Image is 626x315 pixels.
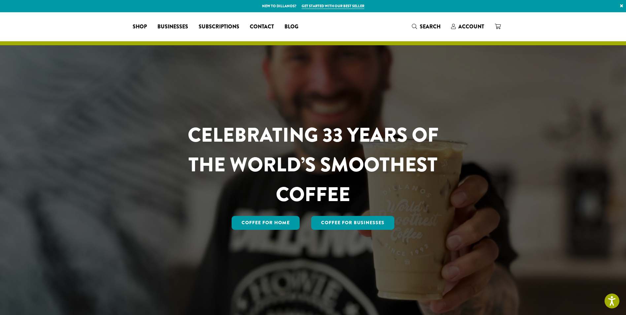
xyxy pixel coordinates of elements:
[232,216,300,230] a: Coffee for Home
[250,23,274,31] span: Contact
[407,21,446,32] a: Search
[302,3,364,9] a: Get started with our best seller
[127,21,152,32] a: Shop
[284,23,298,31] span: Blog
[133,23,147,31] span: Shop
[311,216,394,230] a: Coffee For Businesses
[168,120,458,209] h1: CELEBRATING 33 YEARS OF THE WORLD’S SMOOTHEST COFFEE
[458,23,484,30] span: Account
[199,23,239,31] span: Subscriptions
[157,23,188,31] span: Businesses
[420,23,441,30] span: Search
